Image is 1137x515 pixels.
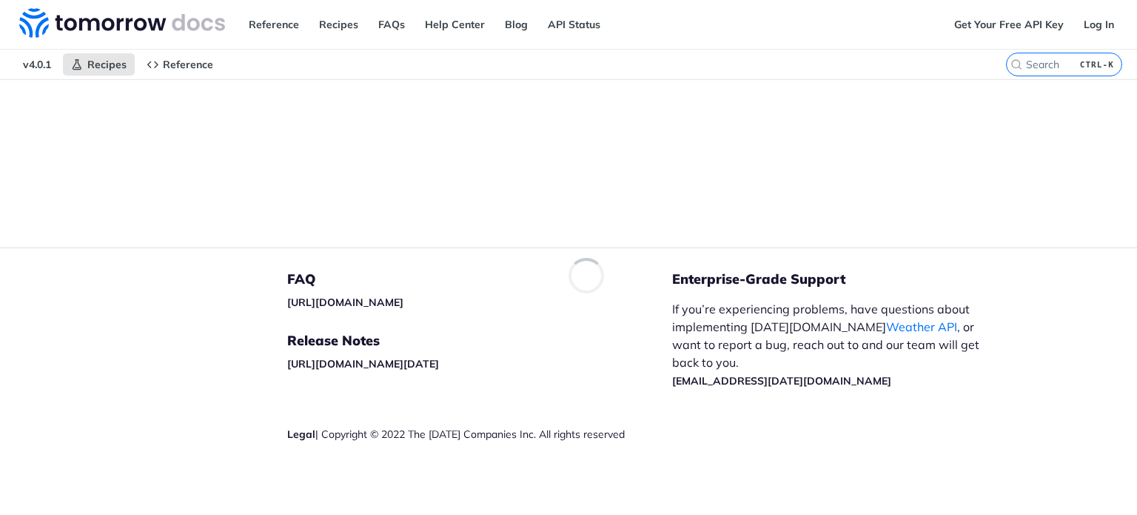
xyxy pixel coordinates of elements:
a: [URL][DOMAIN_NAME][DATE] [287,357,439,371]
p: If you’re experiencing problems, have questions about implementing [DATE][DOMAIN_NAME] , or want ... [672,300,995,389]
a: [EMAIL_ADDRESS][DATE][DOMAIN_NAME] [672,374,891,388]
h5: Enterprise-Grade Support [672,270,1019,288]
span: v4.0.1 [15,53,59,76]
h5: Release Notes [287,332,672,350]
kbd: CTRL-K [1076,57,1118,72]
img: Tomorrow.io Weather API Docs [19,8,225,38]
a: Blog [497,13,536,36]
a: FAQs [370,13,413,36]
a: Weather API [886,319,957,334]
span: Reference [163,58,213,71]
a: [URL][DOMAIN_NAME] [287,296,403,309]
svg: Search [1010,59,1022,70]
h5: FAQ [287,270,672,288]
span: Recipes [87,58,127,71]
div: | Copyright © 2022 The [DATE] Companies Inc. All rights reserved [287,427,672,442]
a: Get Your Free API Key [946,13,1072,36]
a: Log In [1076,13,1122,36]
a: Reference [241,13,307,36]
a: Recipes [63,53,135,76]
a: Help Center [417,13,493,36]
a: Reference [138,53,221,76]
a: Legal [287,428,315,441]
a: API Status [540,13,608,36]
a: Recipes [311,13,366,36]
